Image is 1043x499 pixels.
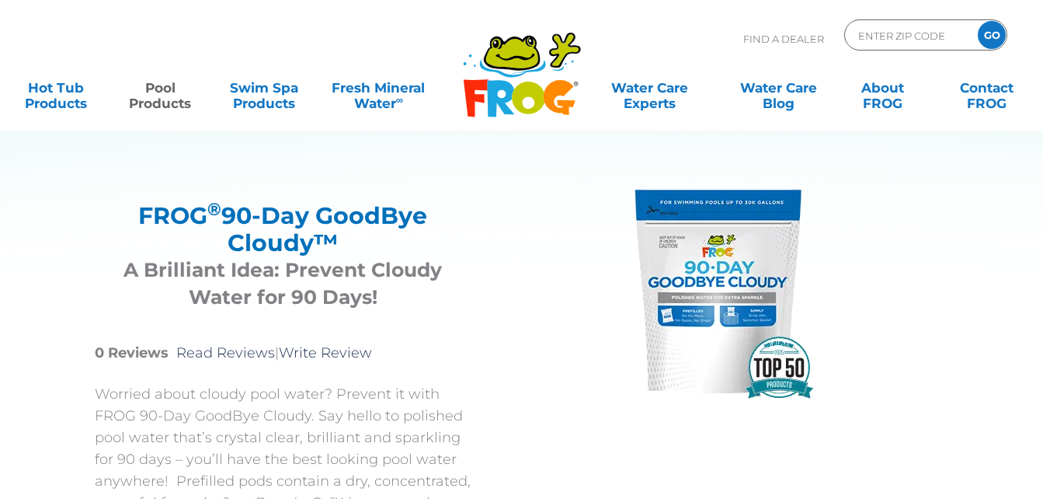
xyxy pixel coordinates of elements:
[16,72,96,103] a: Hot TubProducts
[114,202,452,256] h2: FROG 90-Day GoodBye Cloudy™
[947,72,1027,103] a: ContactFROG
[176,344,275,361] a: Read Reviews
[114,256,452,311] h3: A Brilliant Idea: Prevent Cloudy Water for 90 Days!
[396,94,403,106] sup: ∞
[279,344,372,361] a: Write Review
[584,72,715,103] a: Water CareExperts
[739,72,819,103] a: Water CareBlog
[328,72,429,103] a: Fresh MineralWater∞
[224,72,304,103] a: Swim SpaProducts
[601,175,834,408] img: FROG® 90-Day Goodbye Cloudy™ pool treatment — prevents cloudy water for up to 90 days.
[95,344,169,361] strong: 0 Reviews
[95,342,471,364] p: |
[857,24,961,47] input: Zip Code Form
[207,198,221,220] sup: ®
[120,72,200,103] a: PoolProducts
[743,19,824,58] p: Find A Dealer
[843,72,923,103] a: AboutFROG
[978,21,1006,49] input: GO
